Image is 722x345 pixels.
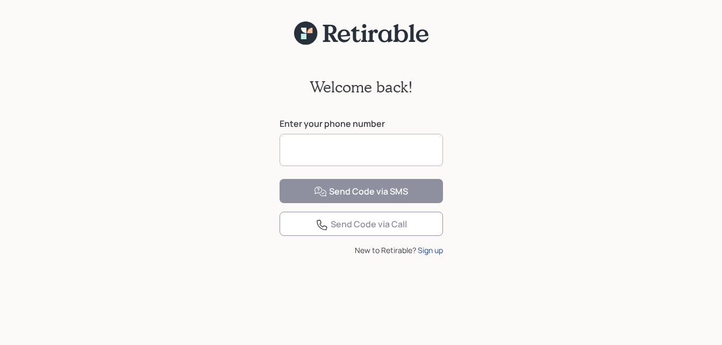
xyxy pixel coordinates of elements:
div: New to Retirable? [280,245,443,256]
div: Sign up [418,245,443,256]
button: Send Code via Call [280,212,443,236]
label: Enter your phone number [280,118,443,130]
h2: Welcome back! [310,78,413,96]
div: Send Code via Call [316,218,407,231]
div: Send Code via SMS [314,185,408,198]
button: Send Code via SMS [280,179,443,203]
